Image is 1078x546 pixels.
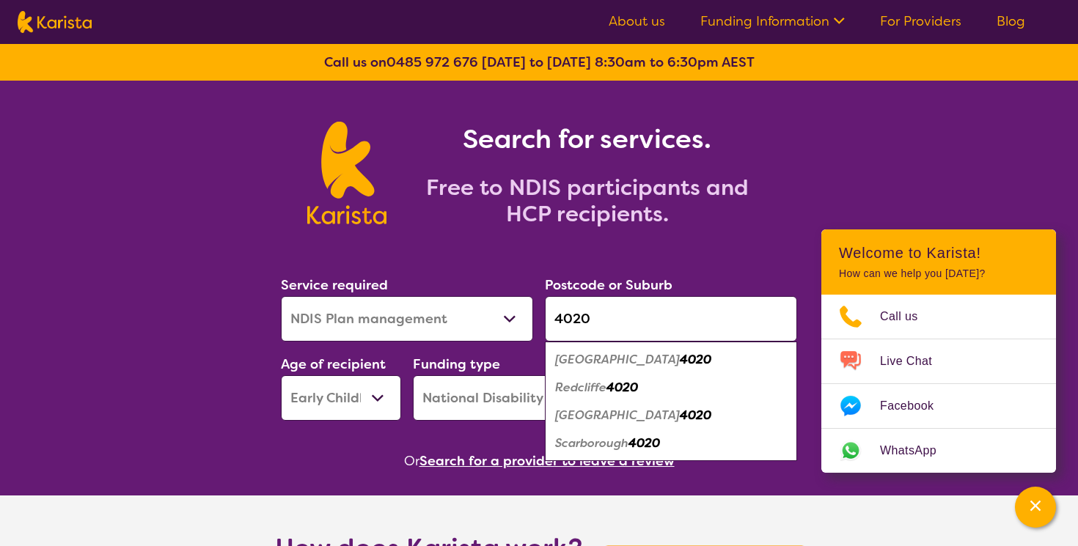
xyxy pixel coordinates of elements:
[997,12,1025,30] a: Blog
[821,429,1056,473] a: Web link opens in a new tab.
[680,407,711,423] em: 4020
[552,429,790,457] div: Scarborough 4020
[419,450,675,472] button: Search for a provider to leave a review
[606,380,638,395] em: 4020
[307,122,386,224] img: Karista logo
[281,276,388,294] label: Service required
[700,12,845,30] a: Funding Information
[404,450,419,472] span: Or
[324,54,755,71] b: Call us on [DATE] to [DATE] 8:30am to 6:30pm AEST
[628,435,660,451] em: 4020
[609,12,665,30] a: About us
[281,355,386,373] label: Age of recipient
[880,12,961,30] a: For Providers
[1015,487,1056,528] button: Channel Menu
[839,244,1038,262] h2: Welcome to Karista!
[552,346,790,374] div: Newport 4020
[680,352,711,367] em: 4020
[555,407,680,423] em: [GEOGRAPHIC_DATA]
[552,402,790,429] div: Redcliffe North 4020
[413,355,500,373] label: Funding type
[386,54,478,71] a: 0485 972 676
[880,440,954,462] span: WhatsApp
[821,229,1056,473] div: Channel Menu
[18,11,92,33] img: Karista logo
[545,296,797,342] input: Type
[555,380,606,395] em: Redcliffe
[880,350,950,372] span: Live Chat
[552,374,790,402] div: Redcliffe 4020
[880,395,951,417] span: Facebook
[545,276,672,294] label: Postcode or Suburb
[880,306,936,328] span: Call us
[404,122,771,157] h1: Search for services.
[404,174,771,227] h2: Free to NDIS participants and HCP recipients.
[839,268,1038,280] p: How can we help you [DATE]?
[555,352,680,367] em: [GEOGRAPHIC_DATA]
[821,295,1056,473] ul: Choose channel
[555,435,628,451] em: Scarborough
